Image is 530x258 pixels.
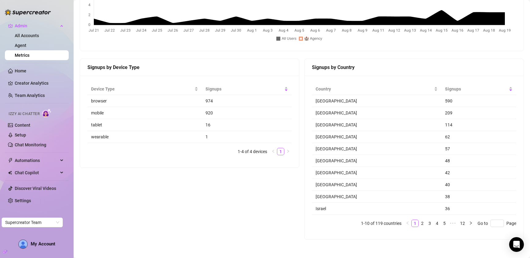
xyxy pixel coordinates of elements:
[31,241,55,247] span: My Account
[19,240,27,248] img: AD_cMMTxCeTpmN1d5MnKJ1j-_uXZCpTKapSSqNGg4PyXtR_tCW7gZXTNmFz2tpVv9LSyNV7ff1CaS4f4q0HLYKULQOwoM5GQR...
[312,155,441,167] td: [GEOGRAPHIC_DATA]
[15,142,46,147] a: Chat Monitoring
[284,148,292,155] button: right
[426,220,433,227] li: 3
[202,83,292,95] th: Signups
[202,95,292,107] td: 974
[312,179,441,191] td: [GEOGRAPHIC_DATA]
[490,220,504,227] input: Page
[448,220,458,227] li: Next 5 Pages
[205,86,283,92] span: Signups
[15,93,45,98] a: Team Analytics
[15,198,31,203] a: Settings
[87,83,202,95] th: Device Type
[426,220,433,227] a: 3
[441,203,516,215] td: 36
[312,203,441,215] td: Israel
[404,220,411,227] li: Previous Page
[312,143,441,155] td: [GEOGRAPHIC_DATA]
[458,220,467,227] a: 12
[469,221,473,225] span: right
[8,158,13,163] span: thunderbolt
[42,109,52,117] img: AI Chatter
[434,220,440,227] a: 4
[87,131,202,143] td: wearable
[91,86,193,92] span: Device Type
[312,107,441,119] td: [GEOGRAPHIC_DATA]
[458,220,467,227] li: 12
[441,95,516,107] td: 590
[441,179,516,191] td: 40
[312,95,441,107] td: [GEOGRAPHIC_DATA]
[15,133,26,137] a: Setup
[441,143,516,155] td: 57
[15,168,58,178] span: Chat Copilot
[15,68,26,73] a: Home
[202,131,292,143] td: 1
[87,119,202,131] td: tablet
[312,191,441,203] td: [GEOGRAPHIC_DATA]
[270,148,277,155] button: left
[87,95,202,107] td: browser
[441,119,516,131] td: 114
[312,167,441,179] td: [GEOGRAPHIC_DATA]
[441,131,516,143] td: 62
[406,221,409,225] span: left
[15,123,30,128] a: Content
[316,86,433,92] span: Country
[404,220,411,227] button: left
[238,148,267,155] li: 1-4 of 4 devices
[8,23,13,28] span: crown
[448,220,458,227] span: •••
[277,148,284,155] a: 1
[15,43,26,48] a: Agent
[15,53,29,58] a: Metrics
[312,119,441,131] td: [GEOGRAPHIC_DATA]
[8,171,12,175] img: Chat Copilot
[5,9,51,15] img: logo-BBDzfeDw.svg
[441,191,516,203] td: 38
[15,78,64,88] a: Creator Analytics
[361,220,401,227] li: 1-10 of 119 countries
[441,107,516,119] td: 209
[284,148,292,155] li: Next Page
[15,33,39,38] a: All Accounts
[441,167,516,179] td: 42
[202,119,292,131] td: 16
[467,220,474,227] li: Next Page
[15,21,58,31] span: Admin
[15,186,56,191] a: Discover Viral Videos
[441,155,516,167] td: 48
[286,149,290,153] span: right
[87,64,292,71] div: Signups by Device Type
[445,86,508,92] span: Signups
[87,107,202,119] td: mobile
[15,156,58,165] span: Automations
[467,220,474,227] button: right
[5,218,59,227] span: Supercreator Team
[412,220,418,227] a: 1
[3,249,7,254] span: build
[312,131,441,143] td: [GEOGRAPHIC_DATA]
[478,220,516,227] div: Go to Page
[270,148,277,155] li: Previous Page
[271,149,275,153] span: left
[312,64,516,71] div: Signups by Country
[419,220,426,227] a: 2
[441,220,448,227] a: 5
[441,83,516,95] th: Signups
[509,237,524,252] div: Open Intercom Messenger
[277,148,284,155] li: 1
[202,107,292,119] td: 920
[9,111,40,117] span: Izzy AI Chatter
[312,83,441,95] th: Country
